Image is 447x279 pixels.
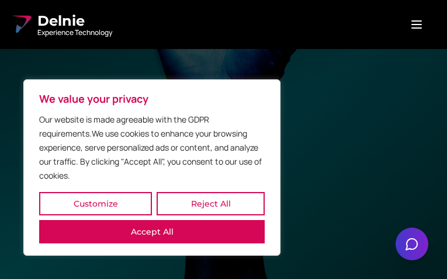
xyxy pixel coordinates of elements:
a: Delnie Logo Full [9,12,112,37]
img: Delnie Logo [9,13,33,36]
button: Open chat [396,228,428,260]
button: Reject All [157,192,265,215]
span: Delnie [37,12,112,30]
p: Our website is made agreeable with the GDPR requirements.We use cookies to enhance your browsing ... [39,113,265,183]
button: Customize [39,192,152,215]
p: We value your privacy [39,92,265,106]
button: Open menu [396,13,438,36]
span: Experience Technology [37,28,112,37]
button: Accept All [39,220,265,243]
